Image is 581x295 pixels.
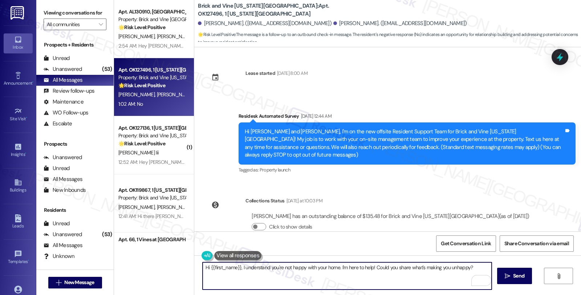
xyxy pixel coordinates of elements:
span: Property launch [260,167,290,173]
div: Lease started [245,69,275,77]
div: 12:52 AM: Hey [PERSON_NAME], yes we are enjoying the home and neighborhood very much. Thanks for ... [118,159,402,165]
strong: 🌟 Risk Level: Positive [118,140,165,147]
i:  [556,273,561,279]
div: Apt. OK119867, 1 [US_STATE][GEOGRAPHIC_DATA] [118,186,186,194]
div: Residesk Automated Survey [239,112,576,122]
a: Insights • [4,141,33,160]
div: (53) [100,229,114,240]
div: All Messages [44,175,82,183]
div: Tagged as: [239,165,576,175]
div: Property: Brick and Vine [US_STATE][GEOGRAPHIC_DATA] [118,194,186,202]
div: Property: Brick and Vine [GEOGRAPHIC_DATA] [118,16,186,23]
span: [PERSON_NAME] [118,204,157,210]
span: Send [513,272,524,280]
div: New Inbounds [44,186,86,194]
div: Unread [44,220,70,227]
span: • [28,258,29,263]
label: Viewing conversations for [44,7,106,19]
span: [PERSON_NAME] [157,91,193,98]
div: [PERSON_NAME] has an outstanding balance of $135.48 for Brick and Vine [US_STATE][GEOGRAPHIC_DATA... [252,213,529,220]
span: : The message is a follow-up to an outbound check-in message. The resident's negative response (N... [198,31,581,47]
div: [DATE] at 10:03 PM [285,197,322,205]
a: Site Visit • [4,105,33,125]
span: • [32,80,33,85]
span: [PERSON_NAME] Iii [118,149,158,156]
i:  [99,21,103,27]
button: Share Conversation via email [500,235,574,252]
div: (53) [100,64,114,75]
button: Send [497,268,532,284]
div: Apt. 66, 1 Vines at [GEOGRAPHIC_DATA] [118,236,186,243]
span: [PERSON_NAME] [157,204,193,210]
div: All Messages [44,76,82,84]
div: Maintenance [44,98,84,106]
div: WO Follow-ups [44,109,88,117]
div: 12:41 AM: Hi there [PERSON_NAME] and [PERSON_NAME]! I just wanted to check in and ask if you are ... [118,213,458,219]
div: Unknown [44,252,74,260]
div: Unanswered [44,154,82,161]
strong: 🌟 Risk Level: Positive [118,24,165,31]
div: Apt. OK127136, 1 [US_STATE][GEOGRAPHIC_DATA] [118,124,186,132]
span: Get Conversation Link [441,240,491,247]
span: [PERSON_NAME] [157,33,193,40]
img: ResiDesk Logo [11,6,25,20]
strong: 🌟 Risk Level: Positive [198,32,235,37]
div: [PERSON_NAME]. ([EMAIL_ADDRESS][DOMAIN_NAME]) [333,20,467,27]
div: [DATE] 12:44 AM [299,112,332,120]
div: Residents [36,206,114,214]
div: Collections Status [245,197,284,205]
div: Property: Brick and Vine [US_STATE][GEOGRAPHIC_DATA] [118,132,186,140]
b: Brick and Vine [US_STATE][GEOGRAPHIC_DATA]: Apt. OK127496, 1 [US_STATE][GEOGRAPHIC_DATA] [198,2,343,18]
span: Share Conversation via email [504,240,569,247]
span: New Message [64,279,94,286]
div: Prospects [36,140,114,148]
textarea: To enrich screen reader interactions, please activate Accessibility in Grammarly extension settings [203,262,492,290]
div: [DATE] 8:00 AM [275,69,308,77]
span: • [26,115,27,120]
div: Review follow-ups [44,87,94,95]
div: All Messages [44,242,82,249]
div: Escalate [44,120,72,128]
div: Unanswered [44,65,82,73]
label: Click to show details [269,223,312,231]
i:  [56,280,61,286]
span: [PERSON_NAME] [118,91,157,98]
div: Hi [PERSON_NAME] and [PERSON_NAME], I'm on the new offsite Resident Support Team for Brick and Vi... [245,128,564,159]
a: Leads [4,212,33,232]
div: 1:02 AM: No [118,101,143,107]
input: All communities [47,19,95,30]
strong: 🌟 Risk Level: Positive [118,82,165,89]
div: Unread [44,165,70,172]
button: Get Conversation Link [436,235,496,252]
button: New Message [48,277,102,288]
div: Prospects + Residents [36,41,114,49]
span: • [25,151,26,156]
div: Apt. OK127496, 1 [US_STATE][GEOGRAPHIC_DATA] [118,66,186,74]
a: Inbox [4,33,33,53]
div: Apt. AL130910, [GEOGRAPHIC_DATA] [118,8,186,16]
div: Property: Brick and Vine [US_STATE][GEOGRAPHIC_DATA] [118,74,186,81]
a: Buildings [4,176,33,196]
a: Templates • [4,248,33,267]
div: [PERSON_NAME]. ([EMAIL_ADDRESS][DOMAIN_NAME]) [198,20,332,27]
div: Unanswered [44,231,82,238]
span: [PERSON_NAME] [118,33,157,40]
div: Unread [44,54,70,62]
i:  [505,273,510,279]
